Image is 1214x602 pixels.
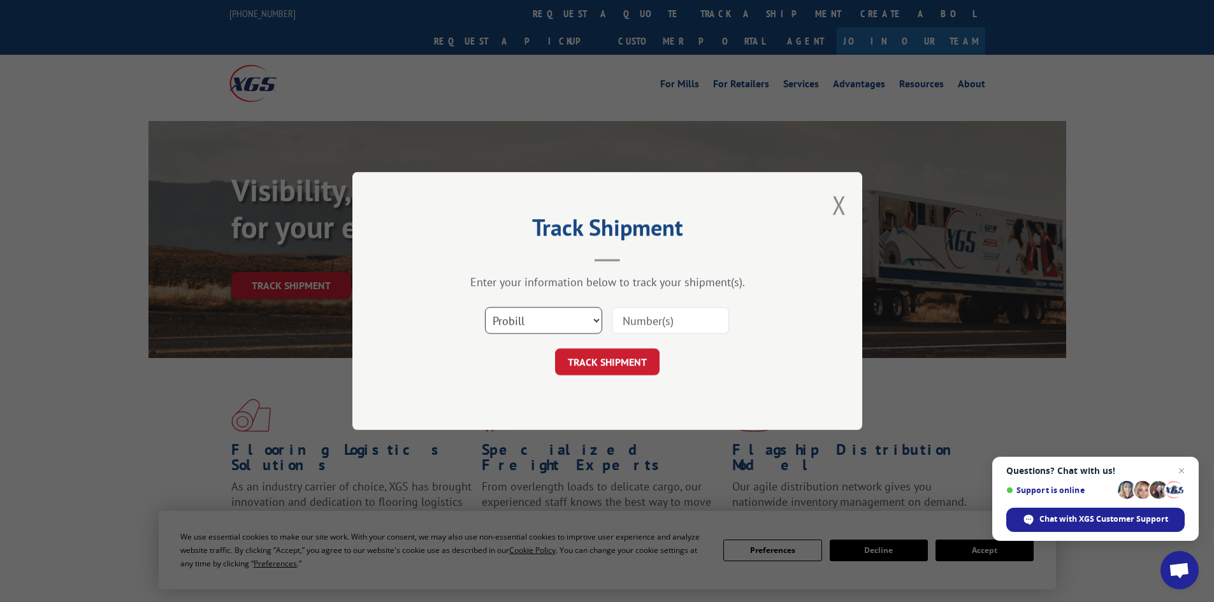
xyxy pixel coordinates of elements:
[1006,508,1185,532] div: Chat with XGS Customer Support
[832,188,846,222] button: Close modal
[416,275,798,289] div: Enter your information below to track your shipment(s).
[1160,551,1199,589] div: Open chat
[612,307,729,334] input: Number(s)
[1039,513,1168,525] span: Chat with XGS Customer Support
[1006,485,1113,495] span: Support is online
[1006,466,1185,476] span: Questions? Chat with us!
[416,219,798,243] h2: Track Shipment
[1174,463,1189,478] span: Close chat
[555,348,660,375] button: TRACK SHIPMENT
